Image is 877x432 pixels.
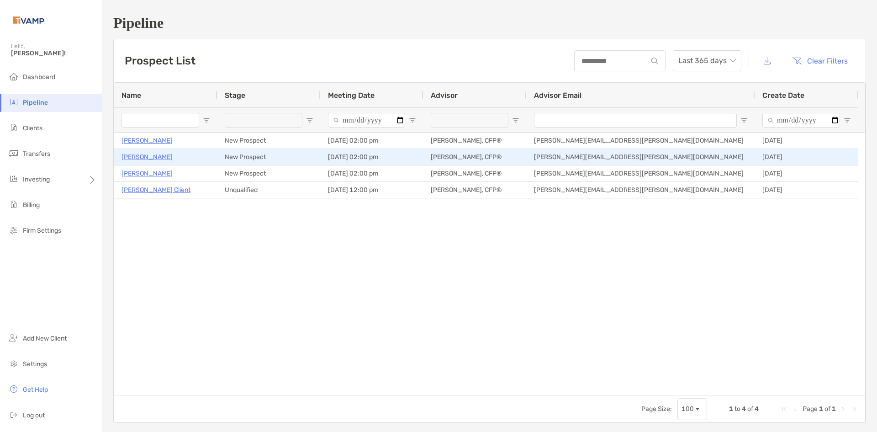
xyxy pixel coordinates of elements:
div: [PERSON_NAME], CFP® [423,149,527,165]
span: Settings [23,360,47,368]
h3: Prospect List [125,54,195,67]
img: billing icon [8,199,19,210]
div: [PERSON_NAME][EMAIL_ADDRESS][PERSON_NAME][DOMAIN_NAME] [527,133,755,149]
span: 4 [742,405,746,413]
img: clients icon [8,122,19,133]
span: [PERSON_NAME]! [11,49,96,57]
span: Transfers [23,150,50,158]
span: Firm Settings [23,227,61,235]
span: Advisor [431,91,458,100]
div: [PERSON_NAME], CFP® [423,182,527,198]
button: Open Filter Menu [203,117,210,124]
span: Name [122,91,141,100]
input: Meeting Date Filter Input [328,113,405,128]
span: Clients [23,124,42,132]
span: 1 [832,405,836,413]
input: Name Filter Input [122,113,199,128]
div: Page Size: [641,405,672,413]
span: Dashboard [23,73,55,81]
div: [DATE] 12:00 pm [321,182,423,198]
a: [PERSON_NAME] [122,151,173,163]
div: [DATE] [755,182,858,198]
div: [PERSON_NAME], CFP® [423,133,527,149]
span: Advisor Email [534,91,581,100]
div: Page Size [677,398,707,420]
span: 1 [819,405,823,413]
img: dashboard icon [8,71,19,82]
div: Last Page [851,405,858,413]
div: [DATE] [755,165,858,181]
div: [DATE] [755,133,858,149]
div: [PERSON_NAME], CFP® [423,165,527,181]
span: Get Help [23,386,48,394]
div: New Prospect [217,133,321,149]
span: Log out [23,411,45,419]
div: [DATE] 02:00 pm [321,165,423,181]
span: of [747,405,753,413]
div: Previous Page [792,405,799,413]
img: Zoe Logo [11,4,46,37]
button: Open Filter Menu [844,117,851,124]
a: [PERSON_NAME] [122,135,173,146]
div: Unqualified [217,182,321,198]
span: of [824,405,830,413]
span: Investing [23,176,50,183]
img: investing icon [8,173,19,184]
img: input icon [651,58,658,64]
span: Last 365 days [678,51,736,71]
div: [DATE] [755,149,858,165]
div: 100 [682,405,694,413]
input: Create Date Filter Input [762,113,840,128]
div: [DATE] 02:00 pm [321,149,423,165]
div: [PERSON_NAME][EMAIL_ADDRESS][PERSON_NAME][DOMAIN_NAME] [527,165,755,181]
input: Advisor Email Filter Input [534,113,737,128]
img: transfers icon [8,148,19,159]
div: Next Page [840,405,847,413]
span: to [734,405,740,413]
span: Stage [225,91,245,100]
div: [DATE] 02:00 pm [321,133,423,149]
div: New Prospect [217,149,321,165]
span: Add New Client [23,335,67,342]
div: [PERSON_NAME][EMAIL_ADDRESS][PERSON_NAME][DOMAIN_NAME] [527,149,755,165]
img: firm-settings icon [8,224,19,235]
span: 4 [755,405,759,413]
span: Create Date [762,91,804,100]
span: 1 [729,405,733,413]
img: settings icon [8,358,19,369]
button: Open Filter Menu [306,117,313,124]
a: [PERSON_NAME] [122,168,173,179]
div: First Page [781,405,788,413]
img: add_new_client icon [8,332,19,343]
button: Open Filter Menu [409,117,416,124]
img: pipeline icon [8,96,19,107]
button: Open Filter Menu [740,117,748,124]
span: Page [803,405,818,413]
div: New Prospect [217,165,321,181]
span: Pipeline [23,99,48,107]
h1: Pipeline [113,15,866,32]
span: Meeting Date [328,91,375,100]
a: [PERSON_NAME] Client [122,184,190,196]
button: Open Filter Menu [512,117,519,124]
img: get-help icon [8,384,19,395]
span: Billing [23,201,40,209]
img: logout icon [8,409,19,420]
button: Clear Filters [785,51,855,71]
div: [PERSON_NAME][EMAIL_ADDRESS][PERSON_NAME][DOMAIN_NAME] [527,182,755,198]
